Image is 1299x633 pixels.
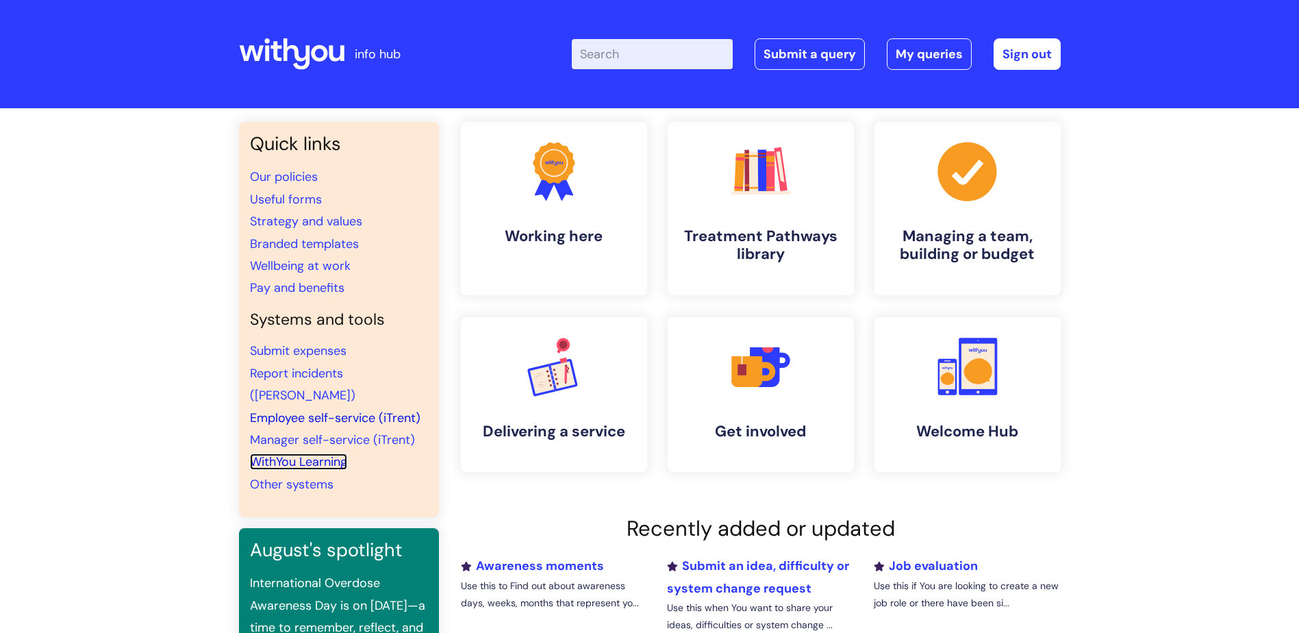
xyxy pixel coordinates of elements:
[885,227,1050,264] h4: Managing a team, building or budget
[250,476,333,493] a: Other systems
[874,558,978,574] a: Job evaluation
[874,578,1060,612] p: Use this if You are looking to create a new job role or there have been si...
[250,213,362,229] a: Strategy and values
[250,280,344,296] a: Pay and benefits
[461,516,1061,541] h2: Recently added or updated
[250,258,351,274] a: Wellbeing at work
[461,122,647,295] a: Working here
[250,343,346,359] a: Submit expenses
[572,39,733,69] input: Search
[994,38,1061,70] a: Sign out
[679,423,843,440] h4: Get involved
[250,236,359,252] a: Branded templates
[250,310,428,330] h4: Systems and tools
[250,410,420,426] a: Employee self-service (iTrent)
[250,365,355,404] a: Report incidents ([PERSON_NAME])
[472,423,636,440] h4: Delivering a service
[250,169,318,185] a: Our policies
[667,558,849,596] a: Submit an idea, difficulty or system change request
[250,432,415,448] a: Manager self-service (iTrent)
[885,423,1050,440] h4: Welcome Hub
[250,539,428,561] h3: August's spotlight
[250,133,428,155] h3: Quick links
[668,122,854,295] a: Treatment Pathways library
[461,558,604,574] a: Awareness moments
[250,454,347,470] a: WithYou Learning
[668,317,854,472] a: Get involved
[874,122,1061,295] a: Managing a team, building or budget
[874,317,1061,472] a: Welcome Hub
[679,227,843,264] h4: Treatment Pathways library
[472,227,636,245] h4: Working here
[572,38,1061,70] div: | -
[887,38,972,70] a: My queries
[755,38,865,70] a: Submit a query
[250,191,322,208] a: Useful forms
[461,578,647,612] p: Use this to Find out about awareness days, weeks, months that represent yo...
[355,43,401,65] p: info hub
[461,317,647,472] a: Delivering a service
